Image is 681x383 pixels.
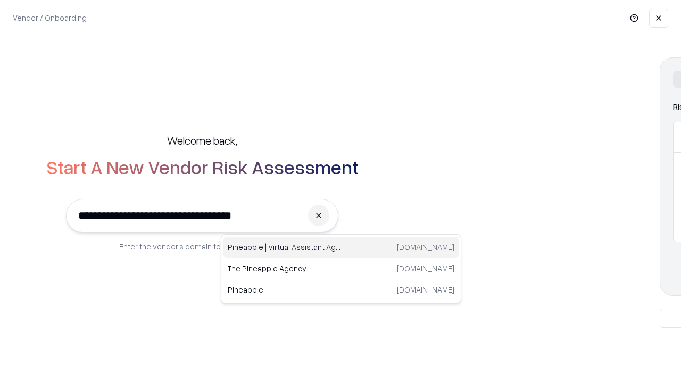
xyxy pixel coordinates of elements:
p: [DOMAIN_NAME] [397,284,454,295]
p: The Pineapple Agency [228,263,341,274]
p: [DOMAIN_NAME] [397,263,454,274]
h5: Welcome back, [167,133,237,148]
h2: Start A New Vendor Risk Assessment [46,156,359,178]
p: Pineapple | Virtual Assistant Agency [228,242,341,253]
div: Suggestions [221,234,461,303]
p: [DOMAIN_NAME] [397,242,454,253]
p: Vendor / Onboarding [13,12,87,23]
p: Pineapple [228,284,341,295]
p: Enter the vendor’s domain to begin onboarding [119,241,285,252]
